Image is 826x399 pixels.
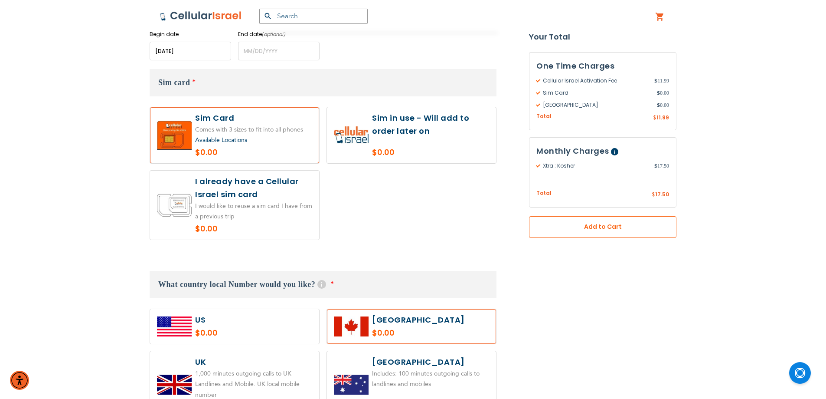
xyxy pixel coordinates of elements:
[657,101,660,109] span: $
[238,42,320,60] input: MM/DD/YYYY
[656,114,669,121] span: 11.99
[654,162,669,170] span: 17.50
[536,101,657,109] span: [GEOGRAPHIC_DATA]
[611,148,618,156] span: Help
[536,77,654,85] span: Cellular Israel Activation Fee
[195,136,247,144] a: Available Locations
[655,191,669,198] span: 17.50
[653,114,656,122] span: $
[10,371,29,390] div: Accessibility Menu
[657,89,669,97] span: 0.00
[536,112,552,121] span: Total
[317,280,326,289] span: Help
[150,42,231,60] input: MM/DD/YYYY
[536,146,609,157] span: Monthly Charges
[558,223,648,232] span: Add to Cart
[536,190,552,198] span: Total
[654,77,657,85] span: $
[529,30,676,43] strong: Your Total
[262,31,286,38] i: (optional)
[158,78,190,87] span: Sim card
[536,89,657,97] span: Sim Card
[150,30,231,38] label: Begin date
[158,280,315,289] span: What country local Number would you like?
[536,59,669,73] h3: One Time Charges
[657,101,669,109] span: 0.00
[259,9,368,24] input: Search
[238,30,320,38] label: End date
[654,77,669,85] span: 11.99
[652,191,655,199] span: $
[529,216,676,238] button: Add to Cart
[536,162,654,170] span: Xtra : Kosher
[160,11,242,21] img: Cellular Israel Logo
[657,89,660,97] span: $
[654,162,657,170] span: $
